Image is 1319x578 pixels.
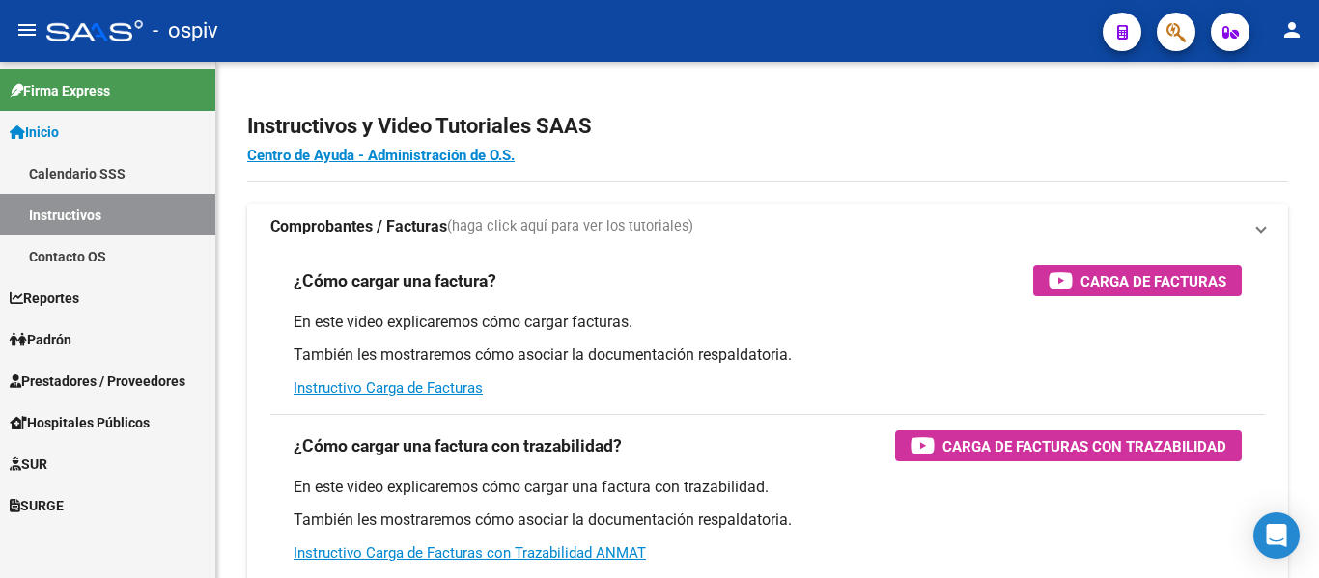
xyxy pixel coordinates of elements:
span: Hospitales Públicos [10,412,150,433]
span: SUR [10,454,47,475]
h3: ¿Cómo cargar una factura? [294,267,496,294]
a: Centro de Ayuda - Administración de O.S. [247,147,515,164]
span: (haga click aquí para ver los tutoriales) [447,216,693,237]
span: Prestadores / Proveedores [10,371,185,392]
span: - ospiv [153,10,218,52]
mat-icon: menu [15,18,39,41]
strong: Comprobantes / Facturas [270,216,447,237]
span: Firma Express [10,80,110,101]
div: Open Intercom Messenger [1253,512,1300,559]
a: Instructivo Carga de Facturas [294,379,483,397]
p: En este video explicaremos cómo cargar una factura con trazabilidad. [294,477,1242,498]
span: Reportes [10,288,79,309]
h2: Instructivos y Video Tutoriales SAAS [247,108,1288,145]
p: También les mostraremos cómo asociar la documentación respaldatoria. [294,344,1242,366]
span: SURGE [10,495,64,516]
button: Carga de Facturas [1033,265,1242,296]
h3: ¿Cómo cargar una factura con trazabilidad? [294,432,622,459]
mat-icon: person [1280,18,1304,41]
span: Inicio [10,122,59,143]
span: Carga de Facturas [1080,269,1226,293]
a: Instructivo Carga de Facturas con Trazabilidad ANMAT [294,544,646,562]
span: Carga de Facturas con Trazabilidad [942,434,1226,458]
mat-expansion-panel-header: Comprobantes / Facturas(haga click aquí para ver los tutoriales) [247,204,1288,250]
span: Padrón [10,329,71,350]
p: En este video explicaremos cómo cargar facturas. [294,312,1242,333]
p: También les mostraremos cómo asociar la documentación respaldatoria. [294,509,1242,531]
button: Carga de Facturas con Trazabilidad [895,430,1242,461]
